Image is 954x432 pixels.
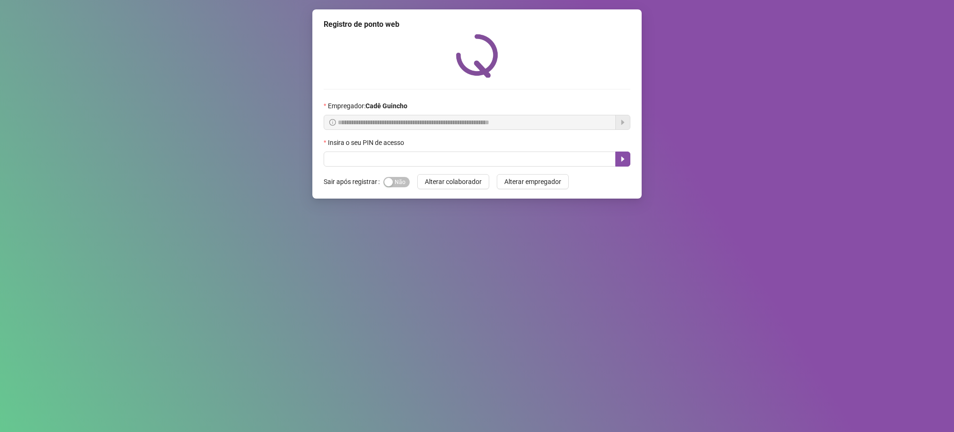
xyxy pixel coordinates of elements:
[324,174,383,189] label: Sair após registrar
[324,137,410,148] label: Insira o seu PIN de acesso
[497,174,569,189] button: Alterar empregador
[619,155,627,163] span: caret-right
[456,34,498,78] img: QRPoint
[329,119,336,126] span: info-circle
[328,101,407,111] span: Empregador :
[324,19,630,30] div: Registro de ponto web
[366,102,407,110] strong: Cadê Guincho
[417,174,489,189] button: Alterar colaborador
[425,176,482,187] span: Alterar colaborador
[504,176,561,187] span: Alterar empregador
